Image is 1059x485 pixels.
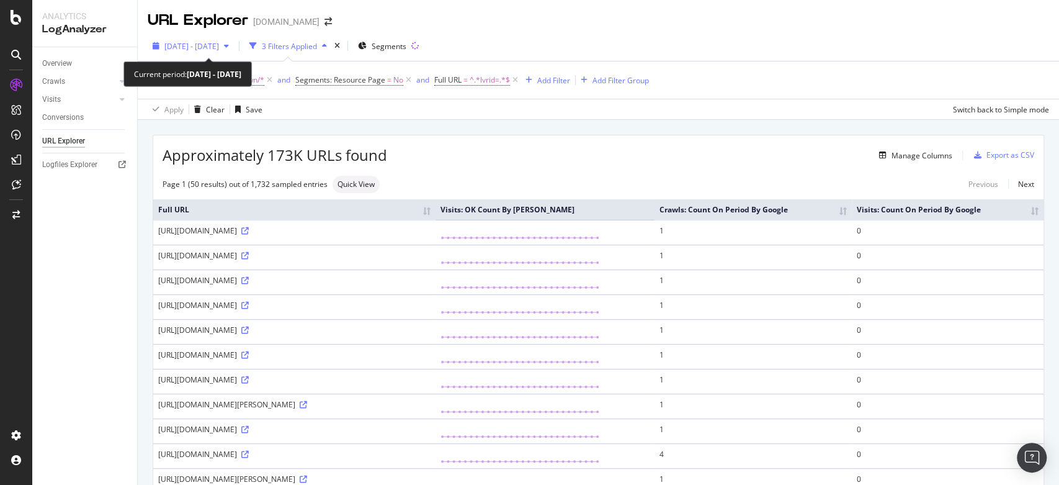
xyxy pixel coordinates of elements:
div: 3 Filters Applied [262,41,317,52]
div: Logfiles Explorer [42,158,97,171]
td: 0 [852,294,1043,319]
div: Current period: [134,67,241,81]
div: Conversions [42,111,84,124]
div: Visits [42,93,61,106]
button: and [416,74,429,86]
td: 0 [852,344,1043,369]
td: 0 [852,220,1043,245]
div: [URL][DOMAIN_NAME] [158,325,431,335]
div: [URL][DOMAIN_NAME] [158,250,431,261]
button: 3 Filters Applied [244,36,332,56]
img: website_grey.svg [20,32,30,42]
button: Segments [353,36,411,56]
img: logo_orange.svg [20,20,30,30]
div: Save [246,104,262,115]
td: 0 [852,443,1043,468]
div: Analytics [42,10,127,22]
td: 1 [655,394,852,419]
button: [DATE] - [DATE] [148,36,234,56]
div: [URL][DOMAIN_NAME] [158,225,431,236]
div: Overview [42,57,72,70]
div: times [332,40,342,52]
div: [URL][DOMAIN_NAME][PERSON_NAME] [158,474,431,484]
span: ^.*lvrid=.*$ [470,71,510,89]
th: Visits: Count On Period By Google: activate to sort column ascending [852,199,1043,220]
button: Save [230,99,262,119]
div: Manage Columns [891,150,952,161]
th: Crawls: Count On Period By Google: activate to sort column ascending [655,199,852,220]
td: 0 [852,419,1043,443]
td: 1 [655,270,852,294]
td: 1 [655,220,852,245]
span: = [387,75,391,85]
div: Switch back to Simple mode [953,104,1049,115]
button: Apply [148,99,184,119]
div: and [277,75,290,85]
a: Visits [42,93,116,106]
button: Clear [189,99,225,119]
div: and [416,75,429,85]
a: Logfiles Explorer [42,158,128,171]
th: Full URL: activate to sort column ascending [153,199,436,220]
span: Quick View [337,181,375,188]
button: Manage Columns [874,148,952,163]
div: Export as CSV [986,150,1034,160]
a: Overview [42,57,128,70]
div: Dominio [65,73,95,81]
img: tab_domain_overview_orange.svg [51,72,61,82]
div: Add Filter [537,75,570,86]
button: and [277,74,290,86]
td: 1 [655,245,852,270]
div: [DOMAIN_NAME] [253,16,319,28]
td: 0 [852,270,1043,294]
div: [URL][DOMAIN_NAME] [158,424,431,435]
div: Crawls [42,75,65,88]
div: neutral label [333,176,380,193]
span: = [463,75,468,85]
span: Segments [372,41,406,52]
b: [DATE] - [DATE] [187,69,241,79]
td: 1 [655,419,852,443]
button: Switch back to Simple mode [948,99,1049,119]
td: 4 [655,443,852,468]
div: URL Explorer [148,10,248,31]
div: arrow-right-arrow-left [324,17,332,26]
a: URL Explorer [42,135,128,148]
td: 1 [655,344,852,369]
div: Keyword (traffico) [138,73,206,81]
td: 1 [655,369,852,394]
div: Dominio: [DOMAIN_NAME] [32,32,139,42]
div: Clear [206,104,225,115]
span: Approximately 173K URLs found [163,145,387,166]
a: Conversions [42,111,128,124]
span: Segments: Resource Page [295,75,385,85]
img: tab_keywords_by_traffic_grey.svg [125,72,135,82]
td: 1 [655,319,852,344]
td: 0 [852,394,1043,419]
a: Next [1008,175,1034,193]
div: [URL][DOMAIN_NAME][PERSON_NAME] [158,399,431,410]
td: 0 [852,319,1043,344]
td: 0 [852,245,1043,270]
div: [URL][DOMAIN_NAME] [158,374,431,385]
td: 0 [852,369,1043,394]
div: Open Intercom Messenger [1017,443,1047,473]
div: [URL][DOMAIN_NAME] [158,275,431,286]
div: [URL][DOMAIN_NAME] [158,350,431,360]
div: [URL][DOMAIN_NAME] [158,300,431,310]
th: Visits: OK Count By Bing [436,199,655,220]
span: Full URL [434,75,462,85]
div: [URL][DOMAIN_NAME] [158,449,431,460]
td: 1 [655,294,852,319]
button: Add Filter Group [576,73,649,88]
div: Page 1 (50 results) out of 1,732 sampled entries [163,179,328,189]
a: Crawls [42,75,116,88]
span: [DATE] - [DATE] [164,41,219,52]
div: Apply [164,104,184,115]
button: Add Filter [521,73,570,88]
div: Add Filter Group [592,75,649,86]
span: No [393,71,403,89]
button: Export as CSV [969,145,1034,165]
div: LogAnalyzer [42,22,127,37]
div: URL Explorer [42,135,85,148]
